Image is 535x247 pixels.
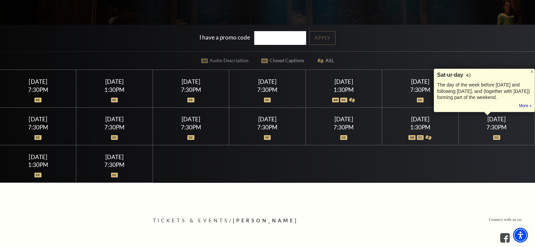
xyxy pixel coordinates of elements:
[237,116,297,123] div: [DATE]
[84,153,144,160] div: [DATE]
[466,124,527,130] div: 7:30PM
[84,124,144,130] div: 7:30PM
[8,116,68,123] div: [DATE]
[500,233,510,243] a: facebook - open in a new tab
[161,124,221,130] div: 7:30PM
[84,116,144,123] div: [DATE]
[161,87,221,93] div: 7:30PM
[199,34,250,41] label: I have a promo code
[8,153,68,160] div: [DATE]
[237,124,297,130] div: 7:30PM
[390,78,450,85] div: [DATE]
[390,124,450,130] div: 1:30PM
[390,87,450,93] div: 7:30PM
[8,162,68,168] div: 1:30PM
[161,78,221,85] div: [DATE]
[84,87,144,93] div: 1:30PM
[513,228,528,243] div: Accessibility Menu
[8,87,68,93] div: 7:30PM
[233,218,298,223] span: [PERSON_NAME]
[84,78,144,85] div: [DATE]
[314,116,374,123] div: [DATE]
[237,78,297,85] div: [DATE]
[8,78,68,85] div: [DATE]
[314,78,374,85] div: [DATE]
[153,217,382,225] p: /
[489,217,521,223] p: Connect with us on
[314,87,374,93] div: 1:30PM
[161,116,221,123] div: [DATE]
[314,124,374,130] div: 7:30PM
[84,162,144,168] div: 7:30PM
[8,124,68,130] div: 7:30PM
[390,116,450,123] div: [DATE]
[237,87,297,93] div: 7:30PM
[466,116,527,123] div: [DATE]
[153,218,230,223] span: Tickets & Events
